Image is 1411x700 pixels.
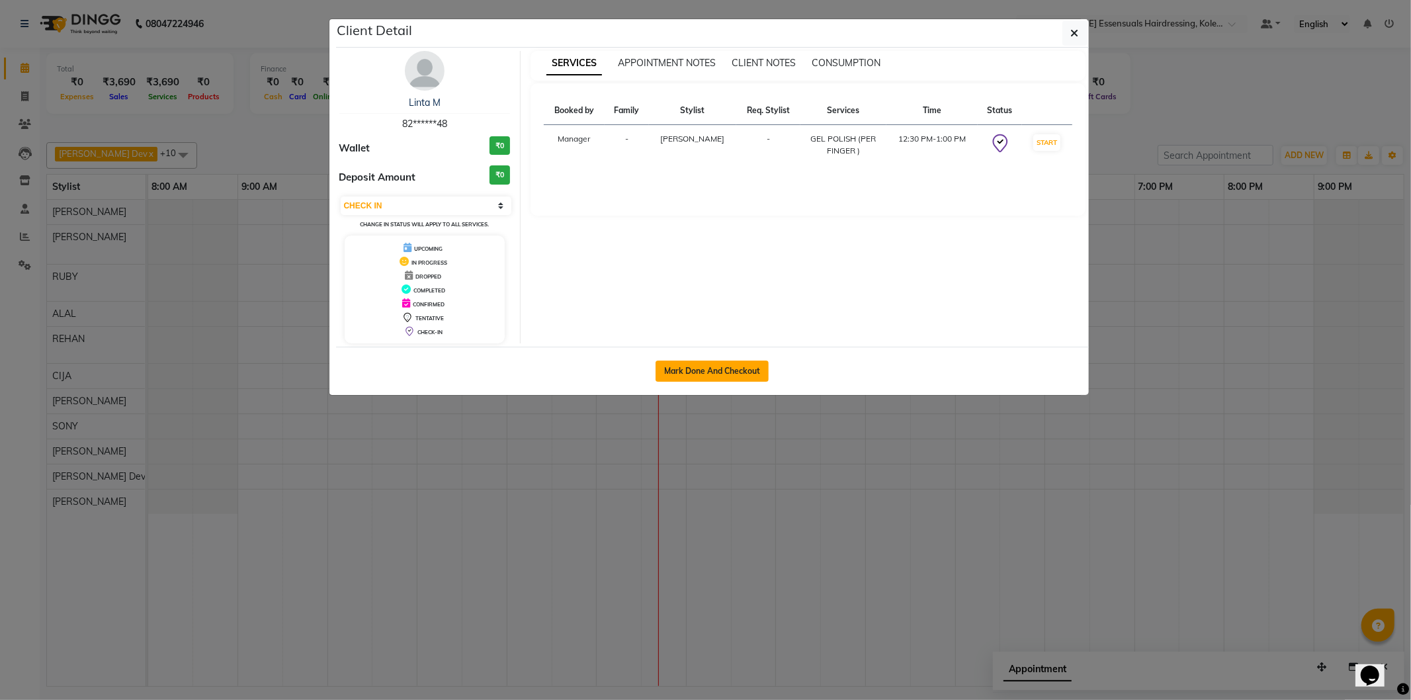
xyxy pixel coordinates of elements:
h5: Client Detail [337,21,413,40]
img: avatar [405,51,445,91]
span: CLIENT NOTES [732,57,796,69]
span: DROPPED [415,273,441,280]
th: Req. Stylist [736,97,800,125]
th: Booked by [544,97,605,125]
th: Services [800,97,887,125]
button: Mark Done And Checkout [656,361,769,382]
span: IN PROGRESS [411,259,447,266]
div: GEL POLISH (PER FINGER ) [808,133,879,157]
td: - [736,125,800,165]
span: CONSUMPTION [812,57,880,69]
span: APPOINTMENT NOTES [618,57,716,69]
span: UPCOMING [414,245,443,252]
td: - [605,125,650,165]
h3: ₹0 [490,165,510,185]
iframe: chat widget [1355,647,1398,687]
a: Linta M [409,97,441,109]
span: COMPLETED [413,287,445,294]
span: SERVICES [546,52,602,75]
small: Change in status will apply to all services. [360,221,489,228]
h3: ₹0 [490,136,510,155]
th: Stylist [649,97,736,125]
span: Deposit Amount [339,170,416,185]
span: TENTATIVE [415,315,444,322]
td: Manager [544,125,605,165]
span: CHECK-IN [417,329,443,335]
span: Wallet [339,141,370,156]
span: CONFIRMED [413,301,445,308]
button: START [1033,134,1060,151]
td: 12:30 PM-1:00 PM [886,125,977,165]
span: [PERSON_NAME] [660,134,724,144]
th: Time [886,97,977,125]
th: Family [605,97,650,125]
th: Status [978,97,1023,125]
